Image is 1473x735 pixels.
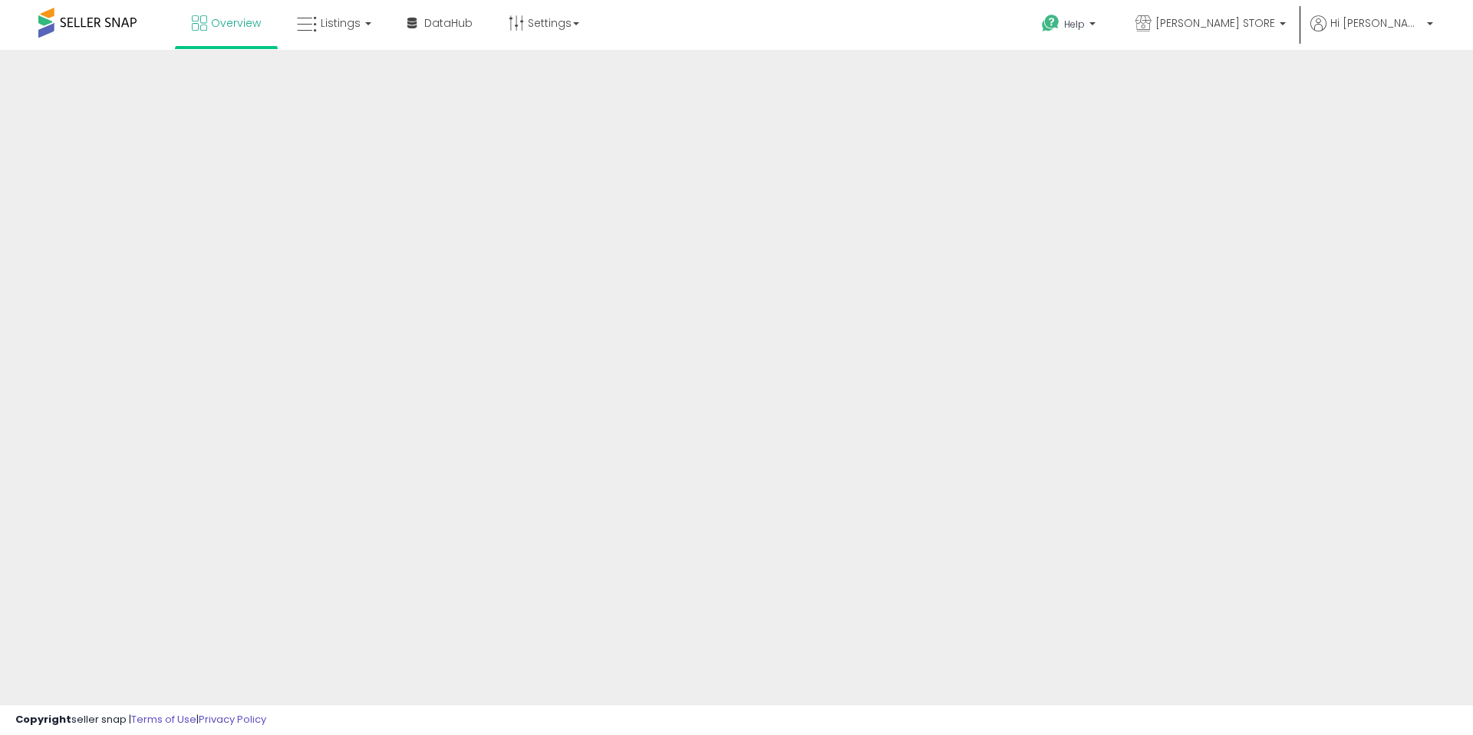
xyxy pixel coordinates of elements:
[1310,15,1433,50] a: Hi [PERSON_NAME]
[424,15,473,31] span: DataHub
[1030,2,1111,50] a: Help
[1064,18,1085,31] span: Help
[1155,15,1275,31] span: [PERSON_NAME] STORE
[211,15,261,31] span: Overview
[1330,15,1422,31] span: Hi [PERSON_NAME]
[1041,14,1060,33] i: Get Help
[321,15,361,31] span: Listings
